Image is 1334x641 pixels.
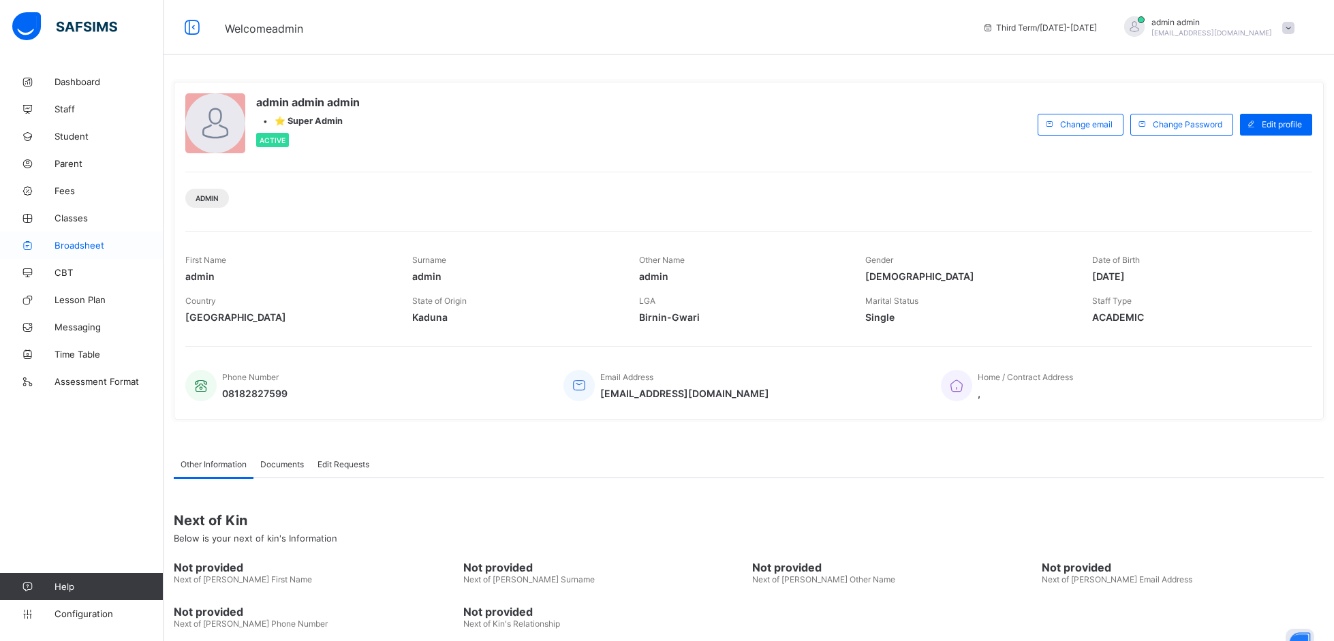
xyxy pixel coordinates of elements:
span: Change email [1060,119,1113,129]
span: Next of Kin's Relationship [463,619,560,629]
span: LGA [639,296,655,306]
span: Next of [PERSON_NAME] Surname [463,574,595,584]
span: Not provided [174,605,456,619]
span: Help [55,581,163,592]
span: State of Origin [412,296,467,306]
span: Not provided [174,561,456,574]
button: Open asap [1279,593,1320,634]
span: Staff [55,104,164,114]
span: Next of [PERSON_NAME] Phone Number [174,619,328,629]
span: Other Information [181,459,247,469]
span: Configuration [55,608,163,619]
span: Birnin-Gwari [639,311,846,323]
span: Assessment Format [55,376,164,387]
span: Staff Type [1092,296,1132,306]
span: Student [55,131,164,142]
span: [EMAIL_ADDRESS][DOMAIN_NAME] [1151,29,1272,37]
span: Not provided [463,561,746,574]
span: Welcome admin [225,22,303,35]
span: Lesson Plan [55,294,164,305]
span: CBT [55,267,164,278]
span: Not provided [463,605,746,619]
span: Phone Number [222,372,279,382]
span: Below is your next of kin's Information [174,533,337,544]
span: Documents [260,459,304,469]
span: Change Password [1153,119,1222,129]
span: Dashboard [55,76,164,87]
div: adminadmin [1111,16,1301,39]
span: admin [639,270,846,282]
span: Classes [55,213,164,223]
img: safsims [12,12,117,41]
span: session/term information [982,22,1097,33]
span: [DEMOGRAPHIC_DATA] [865,270,1072,282]
span: Next of [PERSON_NAME] First Name [174,574,312,584]
span: Single [865,311,1072,323]
span: Surname [412,255,446,265]
span: Home / Contract Address [978,372,1073,382]
span: Edit profile [1262,119,1302,129]
span: Admin [196,194,219,202]
span: Other Name [639,255,685,265]
span: admin [185,270,392,282]
span: admin [412,270,619,282]
span: Edit Requests [317,459,369,469]
span: Active [260,136,285,144]
span: Next of [PERSON_NAME] Email Address [1042,574,1192,584]
span: , [978,388,1073,399]
span: Time Table [55,349,164,360]
span: Kaduna [412,311,619,323]
span: Marital Status [865,296,918,306]
span: [DATE] [1092,270,1299,282]
span: 08182827599 [222,388,288,399]
span: ACADEMIC [1092,311,1299,323]
span: admin admin [1151,17,1272,27]
span: Next of [PERSON_NAME] Other Name [752,574,895,584]
span: Not provided [752,561,1035,574]
span: First Name [185,255,226,265]
span: Email Address [600,372,653,382]
span: Gender [865,255,893,265]
span: Broadsheet [55,240,164,251]
span: [EMAIL_ADDRESS][DOMAIN_NAME] [600,388,769,399]
span: Parent [55,158,164,169]
span: [GEOGRAPHIC_DATA] [185,311,392,323]
div: • [256,116,360,126]
span: Messaging [55,322,164,332]
span: Next of Kin [174,512,1324,529]
span: admin admin admin [256,95,360,109]
span: Not provided [1042,561,1324,574]
span: Date of Birth [1092,255,1140,265]
span: ⭐ Super Admin [275,116,343,126]
span: Country [185,296,216,306]
span: Fees [55,185,164,196]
